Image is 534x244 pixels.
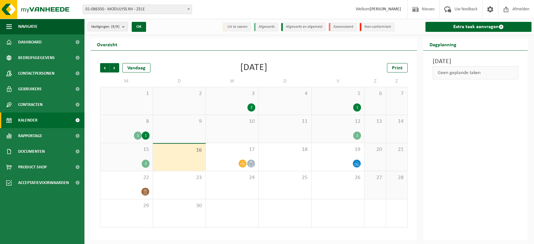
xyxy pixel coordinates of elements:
span: 11 [262,118,308,125]
a: Print [387,63,408,72]
span: 6 [368,90,383,97]
span: 14 [389,118,404,125]
div: 1 [142,132,150,140]
span: 5 [315,90,361,97]
span: 8 [104,118,150,125]
strong: [PERSON_NAME] [370,7,401,12]
span: 29 [104,202,150,209]
span: 1 [104,90,150,97]
span: 01-086350 - MODULYSS NV - ZELE [83,5,192,14]
span: 28 [389,174,404,181]
span: Vorige [100,63,109,72]
span: 16 [156,147,202,154]
span: 9 [156,118,202,125]
td: Z [386,76,408,87]
count: (9/9) [111,25,120,29]
li: Afgewerkt [254,23,278,31]
span: 23 [156,174,202,181]
span: 7 [389,90,404,97]
span: Acceptatievoorwaarden [18,175,69,191]
span: Rapportage [18,128,42,144]
li: Uit te voeren [223,23,251,31]
h3: [DATE] [433,57,518,66]
span: Documenten [18,144,45,159]
td: M [100,76,153,87]
span: 18 [262,146,308,153]
button: Vestigingen(9/9) [88,22,128,31]
span: 22 [104,174,150,181]
li: Non-conformiteit [360,23,394,31]
span: 19 [315,146,361,153]
div: Vandaag [122,63,150,72]
td: W [206,76,259,87]
a: Extra taak aanvragen [425,22,531,32]
span: 3 [209,90,255,97]
li: Afgewerkt en afgemeld [281,23,326,31]
span: Contactpersonen [18,66,54,81]
span: 4 [262,90,308,97]
span: Gebruikers [18,81,42,97]
span: 15 [104,146,150,153]
div: 1 [353,103,361,112]
span: Product Shop [18,159,47,175]
span: Volgende [110,63,119,72]
td: Z [364,76,386,87]
button: OK [132,22,146,32]
span: 27 [368,174,383,181]
div: Geen geplande taken [433,66,518,79]
span: 30 [156,202,202,209]
span: 13 [368,118,383,125]
span: Print [392,66,403,71]
div: 2 [247,103,255,112]
li: Geannuleerd [329,23,357,31]
td: D [259,76,312,87]
div: 1 [353,132,361,140]
span: 2 [156,90,202,97]
span: 26 [315,174,361,181]
div: 1 [134,132,142,140]
div: 2 [142,160,150,168]
span: Dashboard [18,34,42,50]
div: [DATE] [240,63,267,72]
h2: Overzicht [91,38,124,50]
span: 20 [368,146,383,153]
span: 17 [209,146,255,153]
span: 10 [209,118,255,125]
span: Navigatie [18,19,38,34]
span: 25 [262,174,308,181]
span: 21 [389,146,404,153]
span: Bedrijfsgegevens [18,50,55,66]
span: 24 [209,174,255,181]
h2: Dagplanning [423,38,463,50]
span: Vestigingen [91,22,120,32]
span: Contracten [18,97,43,112]
span: 12 [315,118,361,125]
td: D [153,76,206,87]
td: V [312,76,364,87]
span: Kalender [18,112,38,128]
